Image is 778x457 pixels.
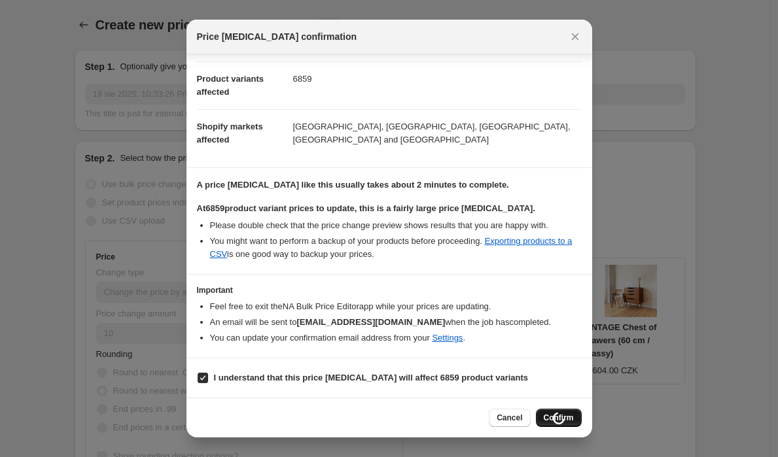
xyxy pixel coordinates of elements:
[293,61,582,96] dd: 6859
[497,413,522,423] span: Cancel
[210,300,582,313] li: Feel free to exit the NA Bulk Price Editor app while your prices are updating.
[197,180,509,190] b: A price [MEDICAL_DATA] like this usually takes about 2 minutes to complete.
[432,333,463,343] a: Settings
[210,316,582,329] li: An email will be sent to when the job has completed .
[214,373,529,382] b: I understand that this price [MEDICAL_DATA] will affect 6859 product variants
[210,331,582,345] li: You can update your confirmation email address from your .
[210,219,582,232] li: Please double check that the price change preview shows results that you are happy with.
[197,122,263,144] span: Shopify markets affected
[210,235,582,261] li: You might want to perform a backup of your products before proceeding. is one good way to backup ...
[489,409,530,427] button: Cancel
[197,30,357,43] span: Price [MEDICAL_DATA] confirmation
[566,27,584,46] button: Close
[296,317,445,327] b: [EMAIL_ADDRESS][DOMAIN_NAME]
[197,74,264,97] span: Product variants affected
[197,285,582,296] h3: Important
[197,203,535,213] b: At 6859 product variant prices to update, this is a fairly large price [MEDICAL_DATA].
[293,109,582,157] dd: [GEOGRAPHIC_DATA], [GEOGRAPHIC_DATA], [GEOGRAPHIC_DATA], [GEOGRAPHIC_DATA] and [GEOGRAPHIC_DATA]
